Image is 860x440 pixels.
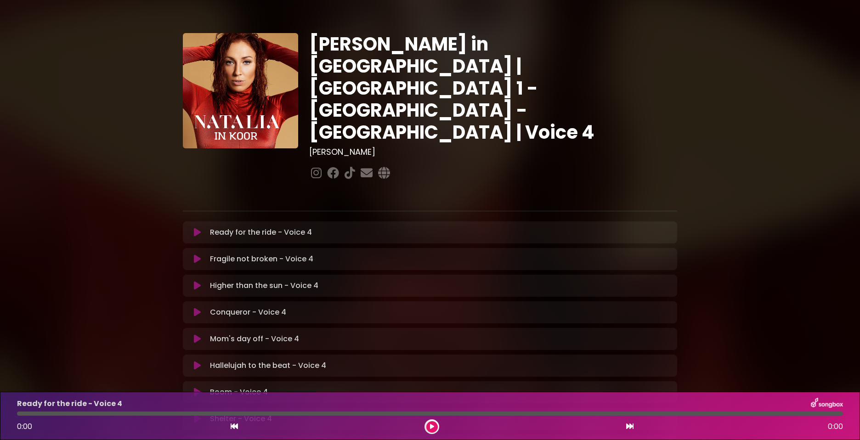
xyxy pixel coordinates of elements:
p: Mom's day off - Voice 4 [210,333,299,344]
img: songbox-logo-white.png [811,398,843,410]
span: 0:00 [17,421,32,432]
span: 0:00 [828,421,843,432]
h1: [PERSON_NAME] in [GEOGRAPHIC_DATA] | [GEOGRAPHIC_DATA] 1 - [GEOGRAPHIC_DATA] - [GEOGRAPHIC_DATA] ... [309,33,677,143]
p: Ready for the ride - Voice 4 [210,227,312,238]
h3: [PERSON_NAME] [309,147,677,157]
p: Boom - Voice 4 [210,387,268,398]
p: Fragile not broken - Voice 4 [210,254,313,265]
p: Higher than the sun - Voice 4 [210,280,318,291]
p: Conqueror - Voice 4 [210,307,286,318]
p: Ready for the ride - Voice 4 [17,398,122,409]
p: Hallelujah to the beat - Voice 4 [210,360,326,371]
img: YTVS25JmS9CLUqXqkEhs [183,33,298,148]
